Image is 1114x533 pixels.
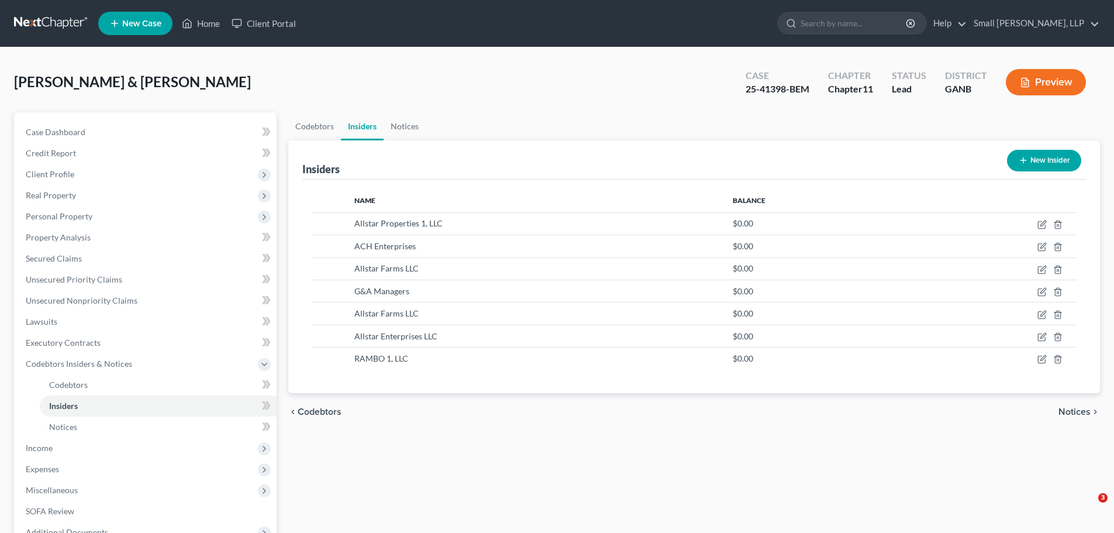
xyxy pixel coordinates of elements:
[49,422,77,432] span: Notices
[49,401,78,411] span: Insiders
[892,82,926,96] div: Lead
[733,286,753,296] span: $0.00
[1091,407,1100,417] i: chevron_right
[828,82,873,96] div: Chapter
[733,263,753,273] span: $0.00
[828,69,873,82] div: Chapter
[1007,150,1081,171] button: New Insider
[26,317,57,326] span: Lawsuits
[1074,493,1102,521] iframe: Intercom live chat
[354,196,375,205] span: Name
[354,353,408,363] span: RAMBO 1, LLC
[892,69,926,82] div: Status
[746,69,809,82] div: Case
[40,374,277,396] a: Codebtors
[16,501,277,522] a: SOFA Review
[16,332,277,353] a: Executory Contracts
[1058,407,1091,417] span: Notices
[733,331,753,341] span: $0.00
[16,227,277,248] a: Property Analysis
[1058,407,1100,417] button: Notices chevron_right
[16,122,277,143] a: Case Dashboard
[176,13,226,34] a: Home
[16,290,277,311] a: Unsecured Nonpriority Claims
[288,407,342,417] button: chevron_left Codebtors
[733,353,753,363] span: $0.00
[733,218,753,228] span: $0.00
[733,196,765,205] span: Balance
[302,162,340,176] div: Insiders
[968,13,1099,34] a: Small [PERSON_NAME], LLP
[945,69,987,82] div: District
[26,190,76,200] span: Real Property
[384,112,426,140] a: Notices
[288,112,341,140] a: Codebtors
[122,19,161,28] span: New Case
[14,73,251,90] span: [PERSON_NAME] & [PERSON_NAME]
[226,13,302,34] a: Client Portal
[26,232,91,242] span: Property Analysis
[1006,69,1086,95] button: Preview
[26,443,53,453] span: Income
[341,112,384,140] a: Insiders
[16,269,277,290] a: Unsecured Priority Claims
[26,464,59,474] span: Expenses
[26,127,85,137] span: Case Dashboard
[49,380,88,390] span: Codebtors
[733,308,753,318] span: $0.00
[26,274,122,284] span: Unsecured Priority Claims
[16,143,277,164] a: Credit Report
[40,417,277,438] a: Notices
[16,248,277,269] a: Secured Claims
[354,308,419,318] span: Allstar Farms LLC
[354,218,443,228] span: Allstar Properties 1, LLC
[863,83,873,94] span: 11
[945,82,987,96] div: GANB
[26,485,78,495] span: Miscellaneous
[26,506,74,516] span: SOFA Review
[1098,493,1108,503] span: 3
[354,331,437,341] span: Allstar Enterprises LLC
[26,253,82,263] span: Secured Claims
[26,169,74,179] span: Client Profile
[26,295,137,305] span: Unsecured Nonpriority Claims
[298,407,342,417] span: Codebtors
[26,211,92,221] span: Personal Property
[801,12,908,34] input: Search by name...
[927,13,967,34] a: Help
[354,241,416,251] span: ACH Enterprises
[26,338,101,348] span: Executory Contracts
[288,407,298,417] i: chevron_left
[354,286,409,296] span: G&A Managers
[16,311,277,332] a: Lawsuits
[26,148,76,158] span: Credit Report
[26,359,132,369] span: Codebtors Insiders & Notices
[354,263,419,273] span: Allstar Farms LLC
[733,241,753,251] span: $0.00
[40,396,277,417] a: Insiders
[746,82,809,96] div: 25-41398-BEM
